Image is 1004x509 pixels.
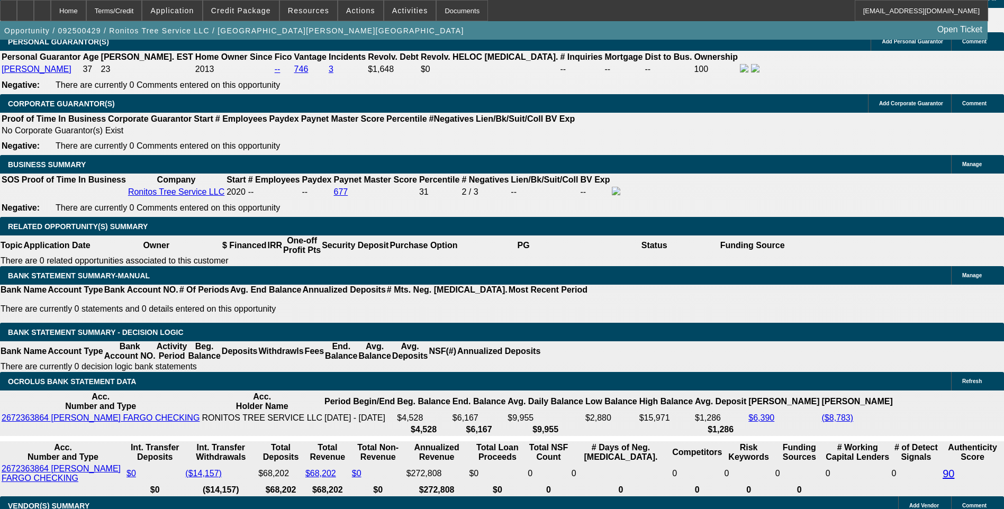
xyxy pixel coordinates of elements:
td: $15,971 [639,413,693,423]
a: $0 [126,469,136,478]
td: 0 [571,463,671,484]
td: No Corporate Guarantor(s) Exist [1,125,580,136]
span: Add Vendor [909,503,939,508]
th: SOS [1,175,20,185]
b: Personal Guarantor [2,52,80,61]
th: Application Date [23,235,91,256]
span: Activities [392,6,428,15]
div: $272,808 [406,469,467,478]
span: Add Corporate Guarantor [879,101,943,106]
button: Resources [280,1,337,21]
img: linkedin-icon.png [751,64,759,72]
td: -- [604,63,644,75]
span: OCROLUS BANK STATEMENT DATA [8,377,136,386]
th: $0 [468,485,526,495]
td: $1,648 [367,63,419,75]
p: There are currently 0 statements and 0 details entered on this opportunity [1,304,587,314]
td: -- [301,186,332,198]
th: Purchase Option [389,235,458,256]
th: Acc. Number and Type [1,392,200,412]
th: Account Type [47,285,104,295]
b: Age [83,52,98,61]
td: $6,167 [452,413,506,423]
span: Comment [962,101,987,106]
a: 90 [943,468,954,479]
a: Open Ticket [933,21,987,39]
th: NSF(#) [428,341,457,361]
button: Credit Package [203,1,279,21]
th: End. Balance [324,341,358,361]
a: 746 [294,65,309,74]
a: 3 [329,65,333,74]
b: [PERSON_NAME]. EST [101,52,193,61]
th: Most Recent Period [508,285,588,295]
th: Avg. Daily Balance [507,392,584,412]
button: Activities [384,1,436,21]
th: Activity Period [156,341,188,361]
td: RONITOS TREE SERVICE LLC [201,413,323,423]
span: There are currently 0 Comments entered on this opportunity [56,80,280,89]
span: 0 [826,469,830,478]
b: BV Exp [545,114,575,123]
b: Corporate Guarantor [108,114,192,123]
span: Opportunity / 092500429 / Ronitos Tree Service LLC / [GEOGRAPHIC_DATA][PERSON_NAME][GEOGRAPHIC_DATA] [4,26,464,35]
th: Annualized Deposits [302,285,386,295]
th: Total Deposits [258,442,304,462]
b: Paynet Master Score [334,175,417,184]
th: Fees [304,341,324,361]
b: Start [227,175,246,184]
b: Negative: [2,203,40,212]
b: Home Owner Since [195,52,273,61]
b: Revolv. HELOC [MEDICAL_DATA]. [421,52,558,61]
th: Withdrawls [258,341,304,361]
td: -- [580,186,610,198]
th: Funding Sources [775,442,824,462]
th: Funding Source [720,235,785,256]
td: -- [510,186,578,198]
th: Account Type [47,341,104,361]
span: BUSINESS SUMMARY [8,160,86,169]
th: $6,167 [452,424,506,435]
th: Avg. Deposit [694,392,747,412]
th: Bank Account NO. [104,285,179,295]
div: 31 [419,187,459,197]
span: CORPORATE GUARANTOR(S) [8,99,115,108]
th: Acc. Number and Type [1,442,125,462]
td: 2020 [226,186,246,198]
span: RELATED OPPORTUNITY(S) SUMMARY [8,222,148,231]
button: Application [142,1,202,21]
th: Total Revenue [305,442,350,462]
th: $ Financed [222,235,267,256]
th: [PERSON_NAME] [748,392,820,412]
span: 2013 [195,65,214,74]
div: 2 / 3 [462,187,509,197]
th: Authenticity Score [942,442,1003,462]
b: Paydex [269,114,299,123]
th: Sum of the Total NSF Count and Total Overdraft Fee Count from Ocrolus [527,442,569,462]
b: # Negatives [462,175,509,184]
span: Resources [288,6,329,15]
th: 0 [723,485,773,495]
td: -- [645,63,693,75]
td: $68,202 [258,463,304,484]
td: -- [559,63,603,75]
th: Int. Transfer Deposits [126,442,184,462]
th: Security Deposit [321,235,389,256]
td: $0 [420,63,559,75]
th: Competitors [672,442,722,462]
td: $9,955 [507,413,584,423]
th: $68,202 [305,485,350,495]
b: Negative: [2,141,40,150]
a: $6,390 [748,413,774,422]
b: Lien/Bk/Suit/Coll [511,175,578,184]
th: PG [458,235,589,256]
th: $0 [126,485,184,495]
th: End. Balance [452,392,506,412]
th: 0 [672,485,722,495]
th: $9,955 [507,424,584,435]
span: Comment [962,39,987,44]
span: Application [150,6,194,15]
td: $1,286 [694,413,747,423]
th: Avg. Balance [358,341,391,361]
b: Negative: [2,80,40,89]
